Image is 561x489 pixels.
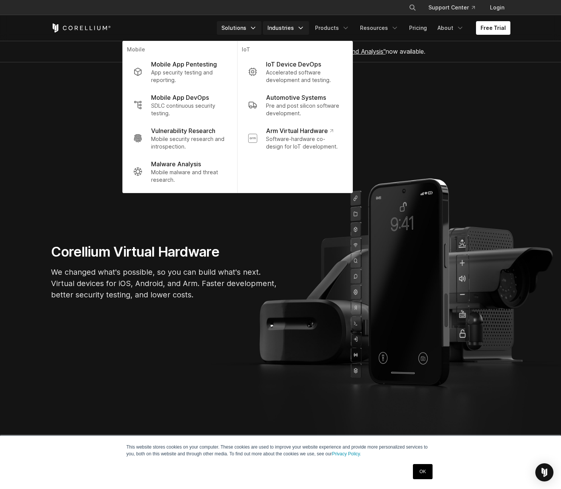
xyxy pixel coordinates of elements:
[266,102,342,117] p: Pre and post silicon software development.
[242,55,348,88] a: IoT Device DevOps Accelerated software development and testing.
[127,122,232,155] a: Vulnerability Research Mobile security research and introspection.
[266,93,326,102] p: Automotive Systems
[51,243,278,260] h1: Corellium Virtual Hardware
[151,93,209,102] p: Mobile App DevOps
[151,69,226,84] p: App security testing and reporting.
[476,21,510,35] a: Free Trial
[151,159,201,169] p: Malware Analysis
[311,21,354,35] a: Products
[217,21,261,35] a: Solutions
[266,69,342,84] p: Accelerated software development and testing.
[127,55,232,88] a: Mobile App Pentesting App security testing and reporting.
[433,21,468,35] a: About
[127,155,232,188] a: Malware Analysis Mobile malware and threat research.
[127,46,232,55] p: Mobile
[355,21,403,35] a: Resources
[151,102,226,117] p: SDLC continuous security testing.
[51,23,111,32] a: Corellium Home
[400,1,510,14] div: Navigation Menu
[217,21,510,35] div: Navigation Menu
[413,464,432,479] a: OK
[332,451,361,457] a: Privacy Policy.
[242,46,348,55] p: IoT
[51,266,278,300] p: We changed what's possible, so you can build what's next. Virtual devices for iOS, Android, and A...
[535,463,553,481] div: Open Intercom Messenger
[266,60,321,69] p: IoT Device DevOps
[151,169,226,184] p: Mobile malware and threat research.
[151,126,215,135] p: Vulnerability Research
[127,444,435,457] p: This website stores cookies on your computer. These cookies are used to improve your website expe...
[266,135,342,150] p: Software-hardware co-design for IoT development.
[263,21,309,35] a: Industries
[127,88,232,122] a: Mobile App DevOps SDLC continuous security testing.
[266,126,333,135] p: Arm Virtual Hardware
[151,135,226,150] p: Mobile security research and introspection.
[422,1,481,14] a: Support Center
[405,21,431,35] a: Pricing
[151,60,217,69] p: Mobile App Pentesting
[406,1,419,14] button: Search
[242,122,348,155] a: Arm Virtual Hardware Software-hardware co-design for IoT development.
[484,1,510,14] a: Login
[242,88,348,122] a: Automotive Systems Pre and post silicon software development.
